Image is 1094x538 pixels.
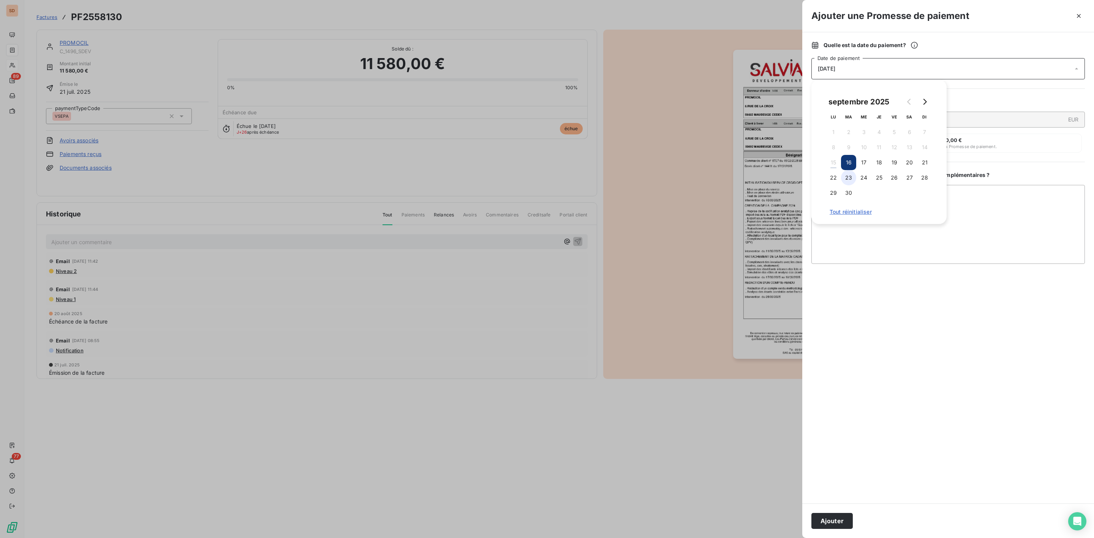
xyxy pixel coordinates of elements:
[856,125,871,140] button: 3
[902,155,917,170] button: 20
[826,96,892,108] div: septembre 2025
[917,109,932,125] th: dimanche
[856,109,871,125] th: mercredi
[1068,512,1086,530] div: Open Intercom Messenger
[818,66,835,72] span: [DATE]
[871,170,887,185] button: 25
[871,140,887,155] button: 11
[871,155,887,170] button: 18
[902,125,917,140] button: 6
[887,109,902,125] th: vendredi
[841,109,856,125] th: mardi
[917,155,932,170] button: 21
[856,155,871,170] button: 17
[902,109,917,125] th: samedi
[826,185,841,200] button: 29
[856,170,871,185] button: 24
[824,41,918,49] span: Quelle est la date du paiement ?
[887,125,902,140] button: 5
[917,140,932,155] button: 14
[826,155,841,170] button: 15
[871,125,887,140] button: 4
[826,109,841,125] th: lundi
[811,9,969,23] h3: Ajouter une Promesse de paiement
[887,140,902,155] button: 12
[887,155,902,170] button: 19
[902,94,917,109] button: Go to previous month
[841,170,856,185] button: 23
[841,125,856,140] button: 2
[902,170,917,185] button: 27
[826,140,841,155] button: 8
[945,137,962,143] span: 0,00 €
[917,170,932,185] button: 28
[830,209,928,215] span: Tout réinitialiser
[902,140,917,155] button: 13
[841,185,856,200] button: 30
[811,513,853,529] button: Ajouter
[887,170,902,185] button: 26
[917,125,932,140] button: 7
[841,155,856,170] button: 16
[871,109,887,125] th: jeudi
[917,94,932,109] button: Go to next month
[826,170,841,185] button: 22
[826,125,841,140] button: 1
[856,140,871,155] button: 10
[841,140,856,155] button: 9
